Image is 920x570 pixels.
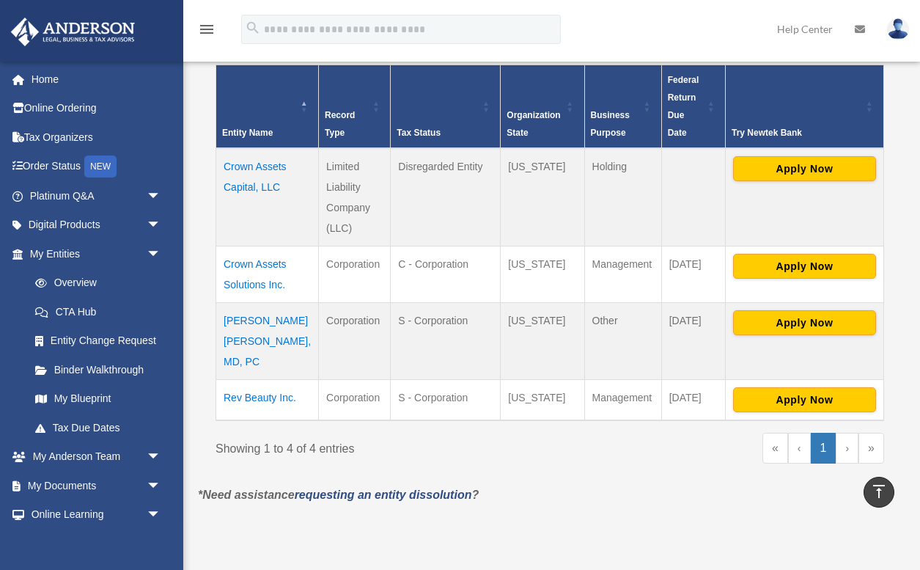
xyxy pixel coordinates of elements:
a: First [762,433,788,464]
a: My Entitiesarrow_drop_down [10,239,176,268]
td: [US_STATE] [501,380,584,421]
a: My Anderson Teamarrow_drop_down [10,442,183,472]
a: requesting an entity dissolution [295,489,472,501]
a: Online Ordering [10,94,183,123]
button: Apply Now [733,254,876,279]
span: arrow_drop_down [147,181,176,211]
span: arrow_drop_down [147,442,176,472]
img: Anderson Advisors Platinum Portal [7,18,139,46]
td: Corporation [319,246,391,303]
a: Platinum Q&Aarrow_drop_down [10,181,183,211]
th: Business Purpose: Activate to sort [584,65,661,149]
th: Organization State: Activate to sort [501,65,584,149]
td: Corporation [319,303,391,380]
div: Showing 1 to 4 of 4 entries [216,433,539,459]
td: S - Corporation [391,303,501,380]
span: arrow_drop_down [147,211,176,241]
a: CTA Hub [21,297,176,326]
td: [DATE] [661,380,725,421]
td: Limited Liability Company (LLC) [319,148,391,246]
td: Management [584,246,661,303]
button: Apply Now [733,387,876,412]
span: Tax Status [397,128,441,138]
span: Business Purpose [591,110,630,138]
i: search [245,20,261,36]
td: C - Corporation [391,246,501,303]
a: My Documentsarrow_drop_down [10,471,183,500]
td: S - Corporation [391,380,501,421]
td: Crown Assets Solutions Inc. [216,246,319,303]
a: Binder Walkthrough [21,355,176,384]
td: Other [584,303,661,380]
a: 1 [811,433,836,464]
span: Record Type [325,110,355,138]
td: [US_STATE] [501,148,584,246]
em: *Need assistance ? [198,489,479,501]
th: Try Newtek Bank : Activate to sort [725,65,883,149]
td: Crown Assets Capital, LLC [216,148,319,246]
a: Next [836,433,858,464]
td: [PERSON_NAME] [PERSON_NAME], MD, PC [216,303,319,380]
td: Corporation [319,380,391,421]
span: arrow_drop_down [147,239,176,269]
td: Holding [584,148,661,246]
a: Digital Productsarrow_drop_down [10,211,183,240]
td: Rev Beauty Inc. [216,380,319,421]
div: Try Newtek Bank [732,124,861,142]
th: Tax Status: Activate to sort [391,65,501,149]
th: Record Type: Activate to sort [319,65,391,149]
span: Federal Return Due Date [668,75,699,138]
a: Overview [21,268,169,298]
td: [US_STATE] [501,303,584,380]
i: menu [198,21,216,38]
a: menu [198,26,216,38]
a: Online Learningarrow_drop_down [10,500,183,530]
th: Entity Name: Activate to invert sorting [216,65,319,149]
td: Management [584,380,661,421]
a: Tax Due Dates [21,413,176,442]
button: Apply Now [733,156,876,181]
img: User Pic [887,18,909,40]
i: vertical_align_top [870,483,888,500]
a: Order StatusNEW [10,152,183,182]
span: arrow_drop_down [147,500,176,530]
a: vertical_align_top [864,477,894,508]
a: Previous [788,433,811,464]
td: Disregarded Entity [391,148,501,246]
a: Home [10,65,183,94]
span: Organization State [507,110,560,138]
button: Apply Now [733,310,876,335]
div: NEW [84,156,117,178]
td: [DATE] [661,246,725,303]
a: Entity Change Request [21,326,176,356]
span: Entity Name [222,128,273,138]
th: Federal Return Due Date: Activate to sort [661,65,725,149]
a: My Blueprint [21,384,176,414]
td: [US_STATE] [501,246,584,303]
td: [DATE] [661,303,725,380]
a: Last [858,433,884,464]
a: Tax Organizers [10,123,183,152]
span: arrow_drop_down [147,471,176,501]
